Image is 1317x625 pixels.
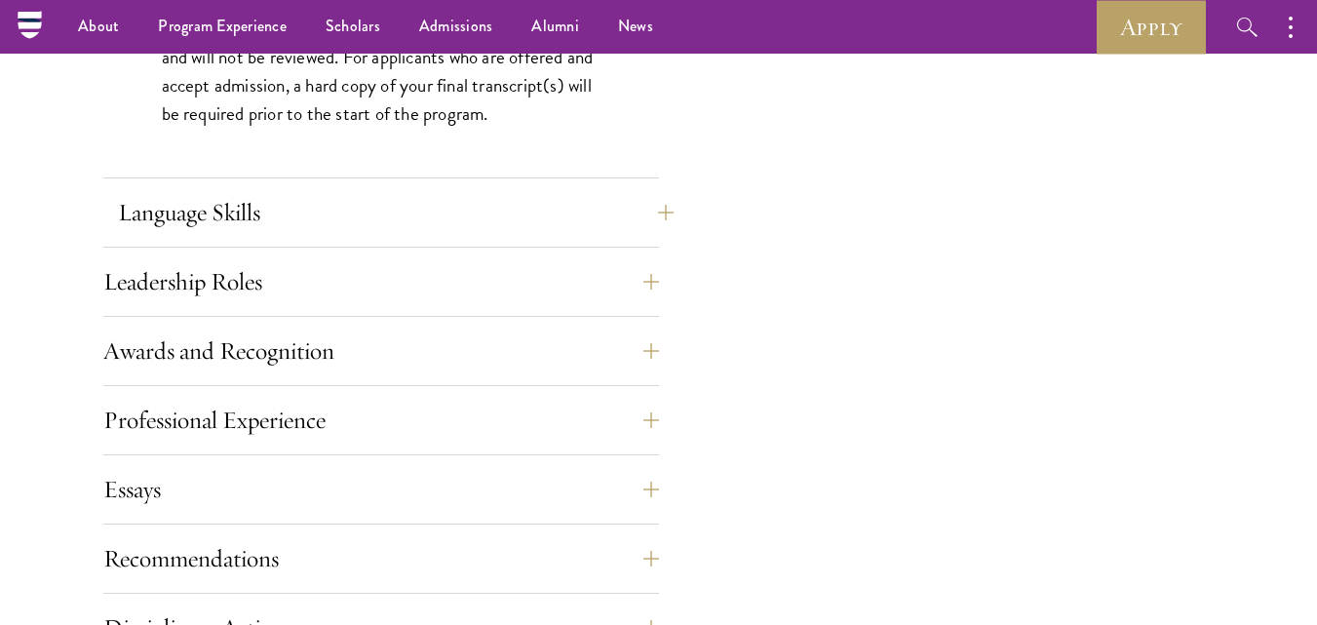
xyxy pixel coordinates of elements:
button: Professional Experience [103,397,659,444]
button: Leadership Roles [103,258,659,305]
button: Essays [103,466,659,513]
button: Awards and Recognition [103,328,659,374]
button: Language Skills [118,189,674,236]
button: Recommendations [103,535,659,582]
